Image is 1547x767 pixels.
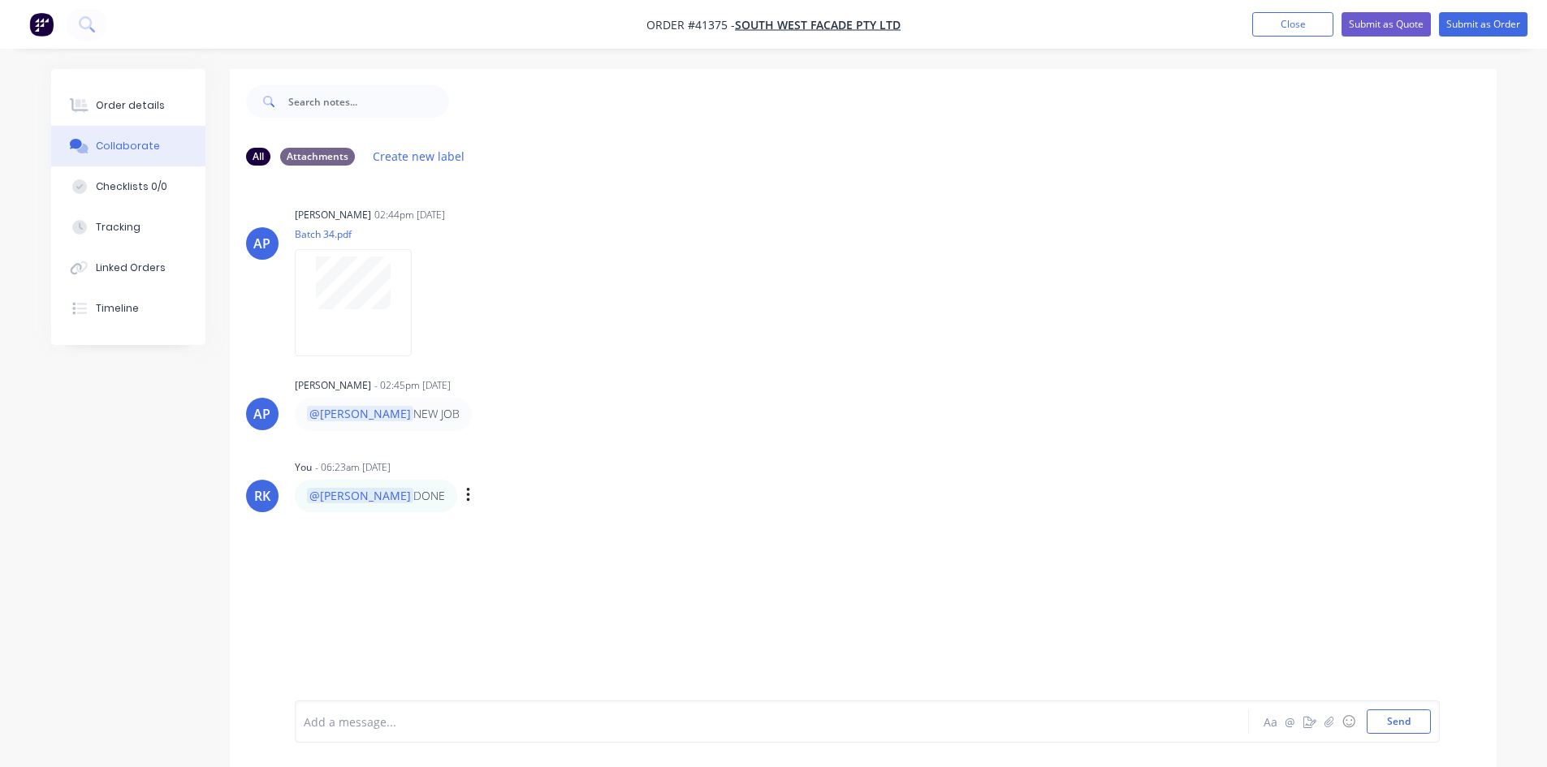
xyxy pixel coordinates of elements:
[96,220,140,235] div: Tracking
[96,139,160,153] div: Collaborate
[735,17,901,32] a: South West Facade Pty Ltd
[295,378,371,393] div: [PERSON_NAME]
[1339,712,1359,731] button: ☺
[1367,709,1431,734] button: Send
[307,488,413,503] span: @[PERSON_NAME]
[374,208,445,222] div: 02:44pm [DATE]
[51,166,205,207] button: Checklists 0/0
[646,17,735,32] span: Order #41375 -
[1261,712,1281,731] button: Aa
[96,98,165,113] div: Order details
[280,148,355,166] div: Attachments
[253,234,270,253] div: AP
[307,488,445,504] p: DONE
[307,406,413,421] span: @[PERSON_NAME]
[295,227,428,241] p: Batch 34.pdf
[29,12,54,37] img: Factory
[374,378,451,393] div: - 02:45pm [DATE]
[295,208,371,222] div: [PERSON_NAME]
[51,126,205,166] button: Collaborate
[254,486,270,506] div: RK
[1439,12,1528,37] button: Submit as Order
[96,261,166,275] div: Linked Orders
[51,248,205,288] button: Linked Orders
[365,145,473,167] button: Create new label
[51,85,205,126] button: Order details
[315,460,391,475] div: - 06:23am [DATE]
[246,148,270,166] div: All
[253,404,270,424] div: AP
[307,406,460,422] p: NEW JOB
[1252,12,1333,37] button: Close
[51,207,205,248] button: Tracking
[1342,12,1431,37] button: Submit as Quote
[288,85,449,118] input: Search notes...
[1281,712,1300,731] button: @
[295,460,312,475] div: You
[51,288,205,329] button: Timeline
[96,301,139,316] div: Timeline
[96,179,167,194] div: Checklists 0/0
